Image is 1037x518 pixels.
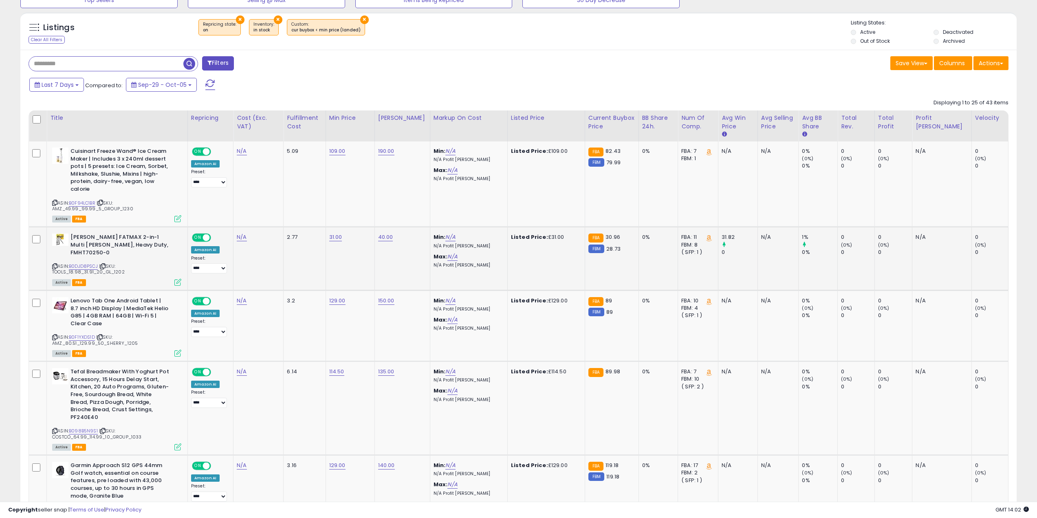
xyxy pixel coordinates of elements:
div: on [203,27,236,33]
span: Last 7 Days [42,81,74,89]
div: N/A [916,368,965,375]
label: Archived [943,37,965,44]
div: 0 [841,383,874,390]
a: N/A [445,297,455,305]
small: FBA [588,368,603,377]
div: Markup on Cost [434,114,504,122]
p: N/A Profit [PERSON_NAME] [434,326,501,331]
div: Preset: [191,319,227,337]
button: Actions [973,56,1008,70]
span: | SKU: COSTCO_64.99_114.99_10_GROUP_1033 [52,428,142,440]
a: 135.00 [378,368,394,376]
span: 2025-10-13 14:02 GMT [995,506,1029,514]
small: (0%) [878,470,889,476]
div: £129.00 [511,462,579,469]
a: 109.00 [329,147,346,155]
a: B0DJD8PSCJ [69,263,98,270]
small: FBA [588,148,603,157]
div: 1% [802,234,837,241]
div: £114.50 [511,368,579,375]
div: 0 [878,383,912,390]
b: Listed Price: [511,147,548,155]
div: N/A [916,462,965,469]
div: Current Buybox Price [588,114,635,131]
div: 0 [841,297,874,304]
div: 0 [975,462,1008,469]
div: N/A [722,148,751,155]
div: Amazon AI [191,160,220,168]
div: £129.00 [511,297,579,304]
span: 89.98 [605,368,620,375]
small: FBM [588,472,604,481]
div: 0% [802,462,837,469]
div: Cost (Exc. VAT) [237,114,280,131]
span: Compared to: [85,82,123,89]
div: 0 [878,249,912,256]
div: Num of Comp. [681,114,715,131]
a: B0F94LC1BR [69,200,95,207]
div: 0% [802,162,837,170]
span: FBA [72,279,86,286]
div: Fulfillment Cost [287,114,322,131]
div: 0 [975,368,1008,375]
a: 190.00 [378,147,394,155]
a: N/A [447,253,457,261]
div: 0% [802,477,837,484]
button: × [236,15,244,24]
a: N/A [237,233,247,241]
button: × [360,15,369,24]
img: 41qtqtpY5xL._SL40_.jpg [52,297,68,313]
div: Amazon AI [191,246,220,253]
div: 0 [975,383,1008,390]
small: FBA [588,297,603,306]
a: 129.00 [329,297,346,305]
a: N/A [445,147,455,155]
div: Preset: [191,169,227,187]
div: ( SFP: 1 ) [681,477,712,484]
div: 0 [975,234,1008,241]
b: [PERSON_NAME] FATMAX 2-in-1 Multi [PERSON_NAME], Heavy Duty, FMHT70250-0 [70,234,170,258]
a: B0F1YXDS1D [69,334,95,341]
span: ON [193,369,203,376]
b: Min: [434,233,446,241]
a: N/A [237,368,247,376]
div: 6.14 [287,368,319,375]
small: (0%) [878,376,889,382]
div: N/A [722,297,751,304]
div: Preset: [191,390,227,408]
div: N/A [916,297,965,304]
div: 0 [975,477,1008,484]
div: FBA: 17 [681,462,712,469]
span: All listings currently available for purchase on Amazon [52,216,71,223]
a: N/A [237,461,247,470]
small: (0%) [802,155,813,162]
div: FBA: 7 [681,148,712,155]
small: FBA [588,234,603,242]
b: Max: [434,481,448,488]
div: 0% [642,368,672,375]
div: 0 [975,162,1008,170]
div: 0% [642,234,672,241]
small: FBM [588,308,604,316]
a: N/A [445,233,455,241]
b: Tefal Breadmaker With Yoghurt Pot Accessory, 15 Hours Delay Start, Kitchen, 20 Auto Programs, Glu... [70,368,170,423]
a: N/A [237,297,247,305]
div: seller snap | | [8,506,141,514]
a: N/A [447,166,457,174]
b: Cuisinart Freeze Wand® Ice Cream Maker | Includes 3 x 240ml dessert pots | 5 presets: Ice Cream, ... [70,148,170,195]
img: 318rD-CYd-L._SL40_.jpg [52,234,68,246]
div: 0 [878,312,912,319]
span: Repricing state : [203,21,236,33]
b: Listed Price: [511,461,548,469]
span: Sep-29 - Oct-05 [138,81,187,89]
b: Garmin Approach S12 GPS 44mm Golf watch, essential on course features, pre loaded with 43,000 cou... [70,462,170,502]
p: N/A Profit [PERSON_NAME] [434,377,501,383]
span: | SKU: AMZ_80.51_129.99_50_SHERRY_1205 [52,334,138,346]
div: Clear All Filters [29,36,65,44]
a: Privacy Policy [106,506,141,514]
small: FBM [588,245,604,253]
div: 0% [642,148,672,155]
div: N/A [761,234,793,241]
div: 0 [878,297,912,304]
span: ON [193,234,203,241]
